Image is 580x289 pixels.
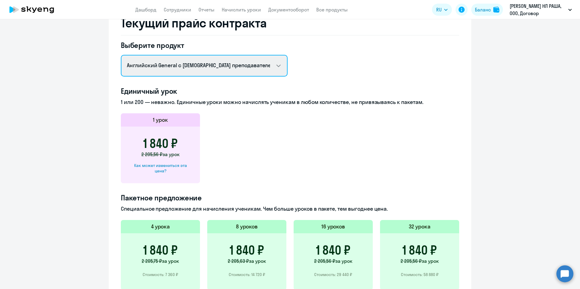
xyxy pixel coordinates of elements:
h3: 1 840 ₽ [143,243,178,257]
div: Как может измениться эта цена? [130,163,190,174]
span: 2 205,75 ₽ [142,258,162,264]
button: Балансbalance [471,4,503,16]
a: Сотрудники [164,7,191,13]
h5: 32 урока [409,223,430,231]
span: за урок [335,258,353,264]
h3: 1 840 ₽ [402,243,437,257]
span: 2 205,56 ₽ [314,258,335,264]
p: Стоимость: 29 440 ₽ [314,272,352,277]
h3: 1 840 ₽ [143,136,178,151]
h2: Текущий прайс контракта [121,16,459,30]
h5: 8 уроков [236,223,258,231]
p: Стоимость: 14 720 ₽ [229,272,265,277]
h4: Пакетное предложение [121,193,459,203]
p: Стоимость: 7 360 ₽ [143,272,178,277]
span: за урок [422,258,439,264]
span: RU [436,6,442,13]
p: Стоимость: 58 880 ₽ [401,272,439,277]
h5: 1 урок [153,116,168,124]
div: Баланс [475,6,491,13]
span: 2 205,56 ₽ [401,258,422,264]
button: [PERSON_NAME] НЛ РАША, ООО, Договор постоплата [507,2,575,17]
p: [PERSON_NAME] НЛ РАША, ООО, Договор постоплата [510,2,566,17]
p: 1 или 200 — неважно. Единичные уроки можно начислять ученикам в любом количестве, не привязываясь... [121,98,459,106]
span: за урок [162,258,179,264]
span: 2 205,56 ₽ [141,151,163,157]
a: Дашборд [135,7,156,13]
a: Отчеты [198,7,214,13]
a: Начислить уроки [222,7,261,13]
h4: Выберите продукт [121,40,288,50]
a: Все продукты [316,7,348,13]
h5: 16 уроков [321,223,345,231]
span: за урок [163,151,180,157]
h3: 1 840 ₽ [230,243,264,257]
h5: 4 урока [151,223,170,231]
button: RU [432,4,452,16]
h3: 1 840 ₽ [316,243,350,257]
span: 2 205,63 ₽ [228,258,249,264]
span: за урок [249,258,266,264]
p: Специальное предложение для начисления ученикам. Чем больше уроков в пакете, тем выгоднее цена. [121,205,459,213]
a: Документооборот [268,7,309,13]
img: balance [493,7,499,13]
h4: Единичный урок [121,86,459,96]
